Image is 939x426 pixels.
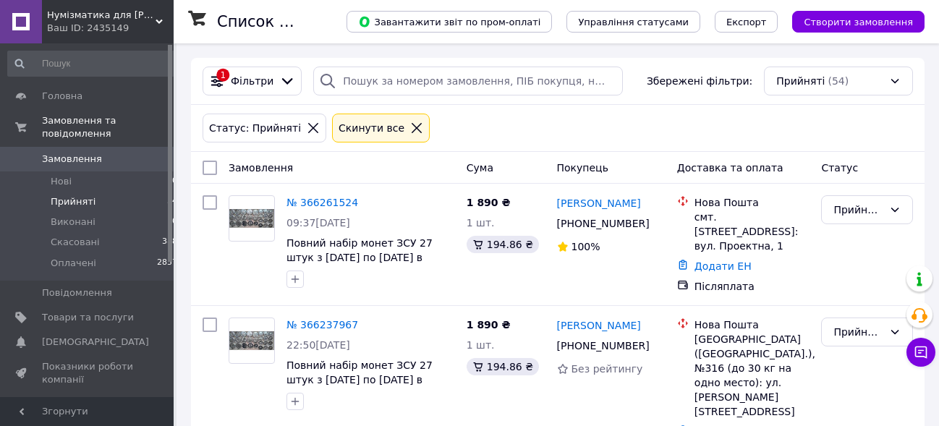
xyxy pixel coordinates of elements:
button: Створити замовлення [792,11,925,33]
span: 0 [172,175,177,188]
span: Головна [42,90,82,103]
button: Завантажити звіт по пром-оплаті [347,11,552,33]
div: [GEOGRAPHIC_DATA] ([GEOGRAPHIC_DATA].), №316 (до 30 кг на одно место): ул. [PERSON_NAME][STREET_A... [694,332,810,419]
span: Збережені фільтри: [647,74,752,88]
button: Управління статусами [566,11,700,33]
div: 194.86 ₴ [467,236,539,253]
span: 1 890 ₴ [467,197,511,208]
div: смт. [STREET_ADDRESS]: вул. Проектна, 1 [694,210,810,253]
a: Повний набір монет ЗСУ 27 штук з [DATE] по [DATE] в [GEOGRAPHIC_DATA] [286,359,433,400]
span: 100% [572,241,600,252]
button: Чат з покупцем [906,338,935,367]
span: Покупець [557,162,608,174]
a: [PERSON_NAME] [557,318,641,333]
a: Фото товару [229,195,275,242]
span: Без рейтингу [572,363,643,375]
span: Показники роботи компанії [42,360,134,386]
span: 1 шт. [467,339,495,351]
button: Експорт [715,11,778,33]
span: Прийняті [51,195,95,208]
div: Прийнято [833,324,883,340]
div: Cкинути все [336,120,407,136]
div: Статус: Прийняті [206,120,304,136]
span: Прийняті [776,74,825,88]
span: 22:50[DATE] [286,339,350,351]
span: 388 [162,236,177,249]
span: 54 [167,195,177,208]
span: 0 [172,216,177,229]
div: [PHONE_NUMBER] [554,213,653,234]
a: Повний набір монет ЗСУ 27 штук з [DATE] по [DATE] в [GEOGRAPHIC_DATA] [286,237,433,278]
div: Нова Пошта [694,195,810,210]
input: Пошук [7,51,179,77]
a: № 366237967 [286,319,358,331]
input: Пошук за номером замовлення, ПІБ покупця, номером телефону, Email, номером накладної [313,67,623,95]
span: Нові [51,175,72,188]
h1: Список замовлень [217,13,364,30]
span: Замовлення та повідомлення [42,114,174,140]
div: Ваш ID: 2435149 [47,22,174,35]
span: Завантажити звіт по пром-оплаті [358,15,540,28]
span: Cума [467,162,493,174]
div: Нова Пошта [694,318,810,332]
div: Післяплата [694,279,810,294]
span: Товари та послуги [42,311,134,324]
span: Фільтри [231,74,273,88]
span: Замовлення [229,162,293,174]
img: Фото товару [229,331,274,351]
div: Прийнято [833,202,883,218]
span: Замовлення [42,153,102,166]
a: Створити замовлення [778,15,925,27]
span: Експорт [726,17,767,27]
span: 1 890 ₴ [467,319,511,331]
img: Фото товару [229,209,274,229]
span: 2857 [157,257,177,270]
span: Управління статусами [578,17,689,27]
a: Фото товару [229,318,275,364]
span: Нумізматика для Вас [47,9,156,22]
span: Доставка та оплата [677,162,783,174]
div: 194.86 ₴ [467,358,539,375]
span: 1 шт. [467,217,495,229]
span: Виконані [51,216,95,229]
span: Оплачені [51,257,96,270]
span: 09:37[DATE] [286,217,350,229]
span: Статус [821,162,858,174]
span: Скасовані [51,236,100,249]
span: (54) [828,75,849,87]
div: [PHONE_NUMBER] [554,336,653,356]
span: Повідомлення [42,286,112,299]
a: [PERSON_NAME] [557,196,641,210]
span: [DEMOGRAPHIC_DATA] [42,336,149,349]
a: № 366261524 [286,197,358,208]
span: Створити замовлення [804,17,913,27]
a: Додати ЕН [694,260,752,272]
